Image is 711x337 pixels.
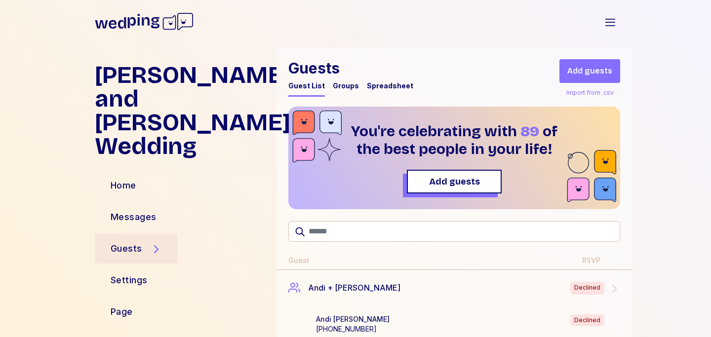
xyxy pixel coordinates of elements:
h1: [PERSON_NAME] and [PERSON_NAME] Wedding [95,63,269,158]
div: Page [111,305,133,319]
span: 89 [520,122,539,140]
img: guest-accent-br.svg [567,150,616,205]
div: [PHONE_NUMBER] [316,324,390,334]
div: Guest List [288,81,325,91]
span: Add guests [429,175,480,188]
h1: You're celebrating with of the best people in your life! [350,122,559,158]
div: Home [111,179,136,192]
div: Spreadsheet [367,81,413,91]
div: Import from .csv [564,87,616,99]
div: Settings [111,273,148,287]
h1: Guests [288,59,413,77]
div: Guests [111,242,142,256]
div: Declined [570,314,604,326]
div: Andi [PERSON_NAME] [316,314,390,324]
button: Add guests [559,59,620,83]
div: Groups [333,81,359,91]
span: Add guests [567,65,612,77]
div: Declined [570,282,604,295]
div: Guest [288,256,309,265]
div: RSVP [582,256,600,265]
img: guest-accent-tl.svg [292,111,342,166]
span: Andi + [PERSON_NAME] [308,282,400,295]
button: Add guests [407,170,502,193]
div: Messages [111,210,157,224]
